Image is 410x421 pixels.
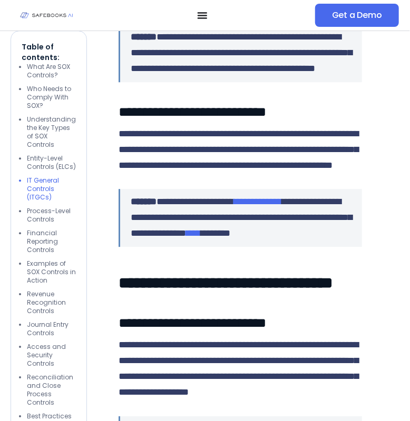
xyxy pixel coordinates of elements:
li: Reconciliation and Close Process Controls [27,374,76,407]
li: Entity-Level Controls (ELCs) [27,155,76,172]
li: Who Needs to Comply With SOX? [27,85,76,111]
li: Financial Reporting Controls [27,229,76,255]
li: Revenue Recognition Controls [27,290,76,316]
li: IT General Controls (ITGCs) [27,177,76,202]
button: Menu Toggle [197,10,208,21]
li: Access and Security Controls [27,343,76,368]
a: Get a Demo [315,4,399,27]
li: Process-Level Controls [27,207,76,224]
span: Get a Demo [332,10,382,21]
li: What Are SOX Controls? [27,63,76,80]
p: Table of contents: [22,42,76,63]
li: Examples of SOX Controls in Action [27,260,76,285]
li: Journal Entry Controls [27,321,76,338]
nav: Menu [90,10,315,21]
li: Understanding the Key Types of SOX Controls [27,116,76,149]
